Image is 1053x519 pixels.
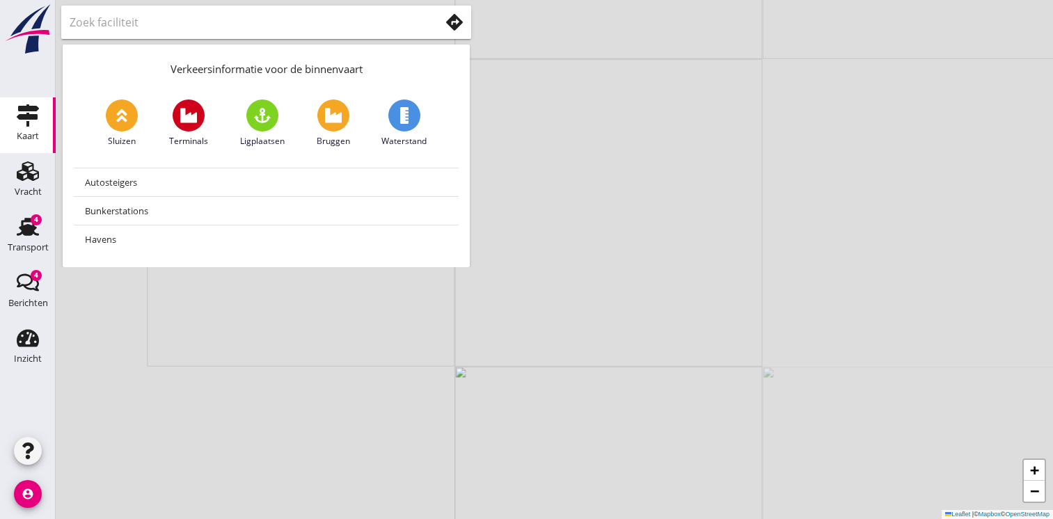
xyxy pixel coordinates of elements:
span: | [972,511,974,518]
a: Leaflet [945,511,970,518]
a: Waterstand [381,99,427,147]
div: 4 [31,270,42,281]
i: account_circle [14,480,42,508]
div: Havens [85,231,448,248]
span: Waterstand [381,135,427,147]
a: OpenStreetMap [1005,511,1050,518]
div: Transport [8,243,49,252]
a: Bruggen [317,99,350,147]
div: Verkeersinformatie voor de binnenvaart [63,45,470,88]
span: Bruggen [317,135,350,147]
div: Berichten [8,298,48,308]
div: © © [942,510,1053,519]
a: Zoom out [1024,481,1045,502]
a: Mapbox [979,511,1001,518]
div: 4 [31,214,42,225]
div: Bunkerstations [85,202,448,219]
a: Zoom in [1024,460,1045,481]
a: Ligplaatsen [240,99,285,147]
div: Inzicht [14,354,42,363]
div: Autosteigers [85,174,448,191]
span: − [1030,482,1039,500]
span: Ligplaatsen [240,135,285,147]
img: logo-small.a267ee39.svg [3,3,53,55]
span: Sluizen [108,135,136,147]
div: Kaart [17,131,39,141]
input: Zoek faciliteit [70,11,420,33]
span: Terminals [169,135,208,147]
a: Terminals [169,99,208,147]
div: Vracht [15,187,42,196]
span: + [1030,461,1039,479]
a: Sluizen [106,99,138,147]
